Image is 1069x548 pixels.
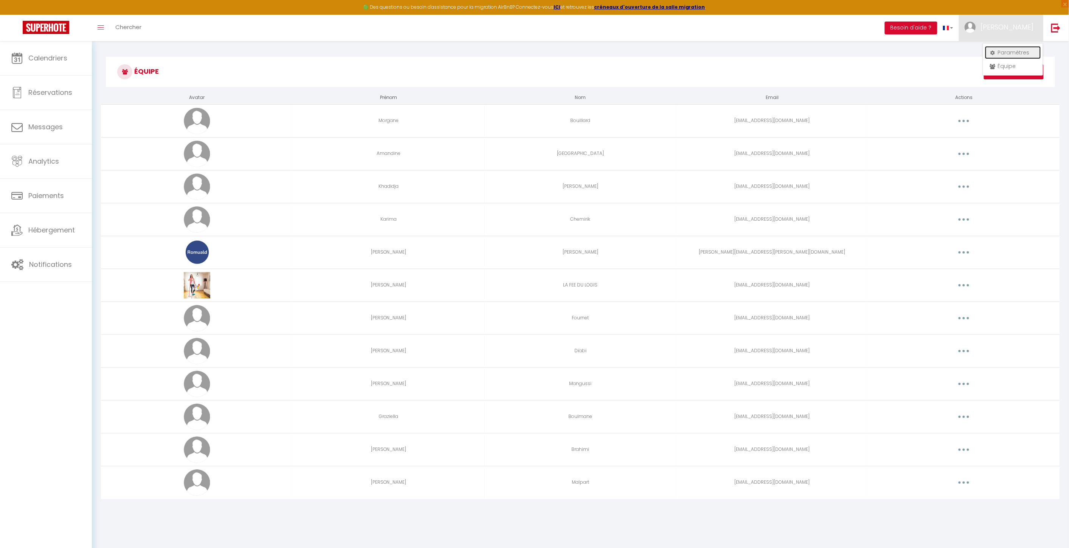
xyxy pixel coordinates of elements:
img: ... [965,22,976,33]
td: Chemirik [484,203,676,236]
img: Super Booking [23,21,69,34]
td: [PERSON_NAME] [293,269,484,302]
td: [GEOGRAPHIC_DATA] [484,137,676,170]
a: ... [PERSON_NAME] [959,15,1043,41]
td: [EMAIL_ADDRESS][DOMAIN_NAME] [676,334,868,367]
img: avatar.png [184,338,210,364]
td: [EMAIL_ADDRESS][DOMAIN_NAME] [676,466,868,499]
h3: Équipe [106,57,1055,87]
td: [PERSON_NAME] [293,302,484,334]
img: avatar.png [184,371,210,397]
img: avatar.png [184,305,210,331]
td: Khadidja [293,170,484,203]
span: Messages [28,122,63,132]
th: Nom [484,91,676,104]
td: [EMAIL_ADDRESS][DOMAIN_NAME] [676,203,868,236]
img: logout [1051,23,1061,33]
td: Graziella [293,400,484,433]
td: Bouillard [484,104,676,137]
span: Chercher [115,23,141,31]
td: [PERSON_NAME] [293,466,484,499]
td: Mangussi [484,367,676,400]
td: [EMAIL_ADDRESS][DOMAIN_NAME] [676,104,868,137]
td: [PERSON_NAME][EMAIL_ADDRESS][PERSON_NAME][DOMAIN_NAME] [676,236,868,269]
a: créneaux d'ouverture de la salle migration [594,4,705,10]
td: Boulmane [484,400,676,433]
td: Morgane [293,104,484,137]
img: avatar.png [184,206,210,233]
span: Notifications [29,260,72,269]
img: avatar.png [184,404,210,430]
td: [PERSON_NAME] [484,170,676,203]
a: Chercher [110,15,147,41]
td: [EMAIL_ADDRESS][DOMAIN_NAME] [676,269,868,302]
td: Diabi [484,334,676,367]
a: ICI [554,4,560,10]
td: [EMAIL_ADDRESS][DOMAIN_NAME] [676,433,868,466]
td: [EMAIL_ADDRESS][DOMAIN_NAME] [676,400,868,433]
td: [PERSON_NAME] [484,236,676,269]
td: [PERSON_NAME] [293,236,484,269]
img: 17239672767745.png [184,272,210,299]
td: Brahimi [484,433,676,466]
img: avatar.png [184,141,210,167]
span: Calendriers [28,53,67,63]
th: Email [676,91,868,104]
img: avatar.png [184,108,210,134]
td: [PERSON_NAME] [293,367,484,400]
a: Paramètres [985,46,1041,59]
td: [EMAIL_ADDRESS][DOMAIN_NAME] [676,302,868,334]
img: 17193923951436.png [184,239,210,266]
td: [PERSON_NAME] [293,433,484,466]
span: Hébergement [28,225,75,235]
img: avatar.png [184,469,210,496]
td: Malpart [484,466,676,499]
th: Actions [868,91,1060,104]
img: avatar.png [184,173,210,200]
span: [PERSON_NAME] [981,22,1034,32]
td: [EMAIL_ADDRESS][DOMAIN_NAME] [676,170,868,203]
span: Paiements [28,191,64,200]
td: [PERSON_NAME] [293,334,484,367]
td: [EMAIL_ADDRESS][DOMAIN_NAME] [676,367,868,400]
td: Fournet [484,302,676,334]
td: Karima [293,203,484,236]
button: Ouvrir le widget de chat LiveChat [6,3,29,26]
button: Besoin d'aide ? [885,22,937,34]
td: Amandine [293,137,484,170]
img: avatar.png [184,437,210,463]
th: Prénom [293,91,484,104]
a: Équipe [985,60,1041,73]
td: [EMAIL_ADDRESS][DOMAIN_NAME] [676,137,868,170]
th: Avatar [101,91,293,104]
span: Analytics [28,156,59,166]
td: LA FEE DU LOGIS [484,269,676,302]
span: Réservations [28,88,72,97]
